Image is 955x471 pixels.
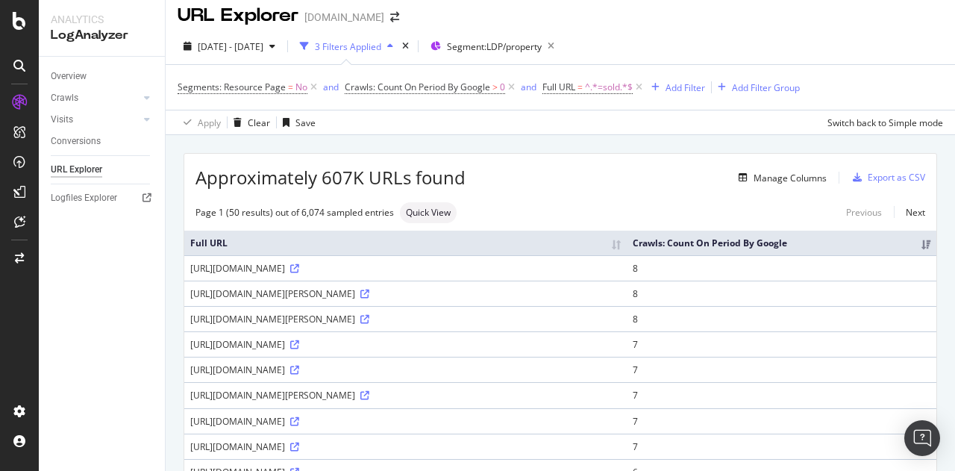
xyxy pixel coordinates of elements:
[732,81,800,94] div: Add Filter Group
[666,81,705,94] div: Add Filter
[294,34,399,58] button: 3 Filters Applied
[190,287,621,300] div: [URL][DOMAIN_NAME][PERSON_NAME]
[190,389,621,402] div: [URL][DOMAIN_NAME][PERSON_NAME]
[627,331,936,357] td: 7
[521,81,536,93] div: and
[277,110,316,134] button: Save
[585,77,633,98] span: ^.*=sold.*$
[190,440,621,453] div: [URL][DOMAIN_NAME]
[733,169,827,187] button: Manage Columns
[51,190,154,206] a: Logfiles Explorer
[51,90,140,106] a: Crawls
[868,171,925,184] div: Export as CSV
[51,27,153,44] div: LogAnalyzer
[627,382,936,408] td: 7
[406,208,451,217] span: Quick View
[400,202,457,223] div: neutral label
[399,39,412,54] div: times
[184,231,627,255] th: Full URL: activate to sort column ascending
[195,206,394,219] div: Page 1 (50 results) out of 6,074 sampled entries
[51,12,153,27] div: Analytics
[754,172,827,184] div: Manage Columns
[51,69,154,84] a: Overview
[577,81,583,93] span: =
[51,162,154,178] a: URL Explorer
[827,116,943,129] div: Switch back to Simple mode
[51,190,117,206] div: Logfiles Explorer
[190,415,621,428] div: [URL][DOMAIN_NAME]
[627,255,936,281] td: 8
[627,306,936,331] td: 8
[178,3,298,28] div: URL Explorer
[904,420,940,456] div: Open Intercom Messenger
[198,40,263,53] span: [DATE] - [DATE]
[190,313,621,325] div: [URL][DOMAIN_NAME][PERSON_NAME]
[51,90,78,106] div: Crawls
[248,116,270,129] div: Clear
[627,434,936,459] td: 7
[894,202,925,223] a: Next
[198,116,221,129] div: Apply
[51,112,140,128] a: Visits
[712,78,800,96] button: Add Filter Group
[521,80,536,94] button: and
[492,81,498,93] span: >
[178,34,281,58] button: [DATE] - [DATE]
[821,110,943,134] button: Switch back to Simple mode
[195,165,466,190] span: Approximately 607K URLs found
[627,408,936,434] td: 7
[178,110,221,134] button: Apply
[51,69,87,84] div: Overview
[447,40,542,53] span: Segment: LDP/property
[345,81,490,93] span: Crawls: Count On Period By Google
[51,112,73,128] div: Visits
[288,81,293,93] span: =
[190,364,621,376] div: [URL][DOMAIN_NAME]
[315,40,381,53] div: 3 Filters Applied
[190,262,621,275] div: [URL][DOMAIN_NAME]
[295,77,307,98] span: No
[304,10,384,25] div: [DOMAIN_NAME]
[51,134,154,149] a: Conversions
[228,110,270,134] button: Clear
[627,281,936,306] td: 8
[295,116,316,129] div: Save
[500,77,505,98] span: 0
[323,80,339,94] button: and
[323,81,339,93] div: and
[190,338,621,351] div: [URL][DOMAIN_NAME]
[542,81,575,93] span: Full URL
[178,81,286,93] span: Segments: Resource Page
[645,78,705,96] button: Add Filter
[627,357,936,382] td: 7
[51,162,102,178] div: URL Explorer
[847,166,925,190] button: Export as CSV
[390,12,399,22] div: arrow-right-arrow-left
[627,231,936,255] th: Crawls: Count On Period By Google: activate to sort column ascending
[51,134,101,149] div: Conversions
[425,34,560,58] button: Segment:LDP/property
